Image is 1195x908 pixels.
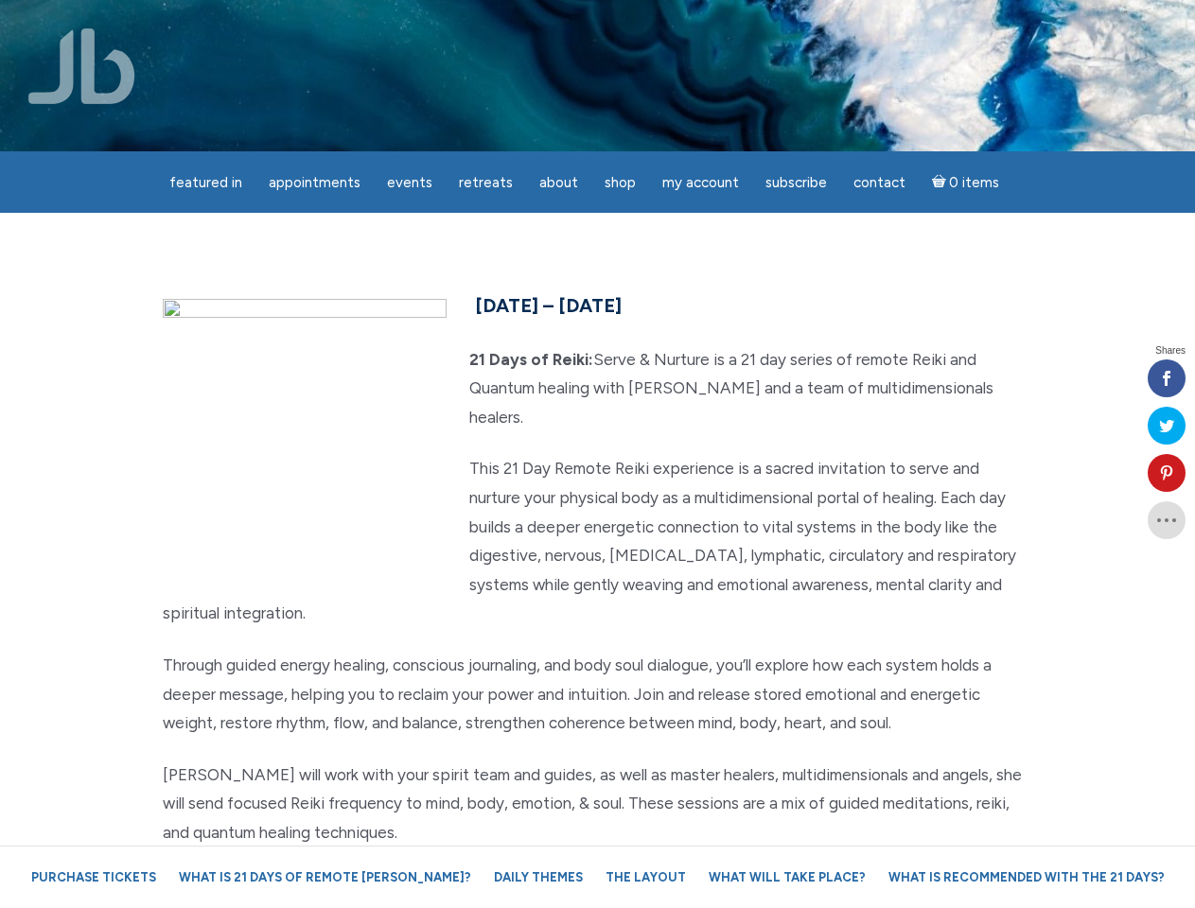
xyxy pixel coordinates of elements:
p: Through guided energy healing, conscious journaling, and body soul dialogue, you’ll explore how e... [163,651,1033,738]
a: The Layout [596,861,695,894]
span: 0 items [949,176,999,190]
a: What is recommended with the 21 Days? [879,861,1174,894]
strong: 21 Days of Reiki: [469,350,593,369]
p: This 21 Day Remote Reiki experience is a sacred invitation to serve and nurture your physical bod... [163,454,1033,628]
a: Daily Themes [484,861,592,894]
img: Jamie Butler. The Everyday Medium [28,28,135,104]
span: Retreats [459,174,513,191]
a: My Account [651,165,750,201]
a: Cart0 items [921,163,1011,201]
span: Shares [1155,346,1186,356]
a: What is 21 Days of Remote [PERSON_NAME]? [169,861,481,894]
span: Subscribe [765,174,827,191]
a: Shop [593,165,647,201]
p: [PERSON_NAME] will work with your spirit team and guides, as well as master healers, multidimensi... [163,760,1033,847]
a: featured in [158,165,254,201]
span: Contact [853,174,905,191]
i: Cart [932,174,950,191]
span: Appointments [269,174,360,191]
span: featured in [169,174,242,191]
a: Contact [842,165,917,201]
a: Appointments [257,165,372,201]
span: [DATE] – [DATE] [475,294,622,317]
span: Shop [605,174,636,191]
a: Events [376,165,444,201]
a: Purchase Tickets [22,861,166,894]
span: About [539,174,578,191]
a: Retreats [448,165,524,201]
p: Serve & Nurture is a 21 day series of remote Reiki and Quantum healing with [PERSON_NAME] and a t... [163,345,1033,432]
span: Events [387,174,432,191]
a: Subscribe [754,165,838,201]
a: What will take place? [699,861,875,894]
span: My Account [662,174,739,191]
a: About [528,165,589,201]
